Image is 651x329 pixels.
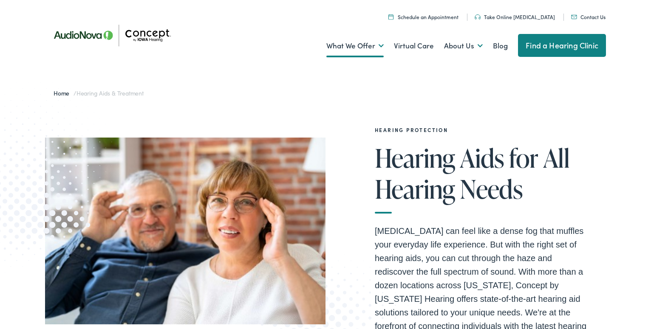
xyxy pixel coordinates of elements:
[444,30,483,62] a: About Us
[76,89,144,97] span: Hearing Aids & Treatment
[375,127,592,133] h2: Hearing Protection
[475,13,555,20] a: Take Online [MEDICAL_DATA]
[571,15,577,19] img: utility icon
[54,89,144,97] span: /
[460,175,523,203] span: Needs
[493,30,508,62] a: Blog
[543,144,569,172] span: All
[375,144,455,172] span: Hearing
[509,144,538,172] span: for
[518,34,606,57] a: Find a Hearing Clinic
[326,30,384,62] a: What We Offer
[375,175,455,203] span: Hearing
[388,14,393,20] img: A calendar icon to schedule an appointment at Concept by Iowa Hearing.
[571,13,606,20] a: Contact Us
[460,144,504,172] span: Aids
[394,30,434,62] a: Virtual Care
[475,14,481,20] img: utility icon
[388,13,459,20] a: Schedule an Appointment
